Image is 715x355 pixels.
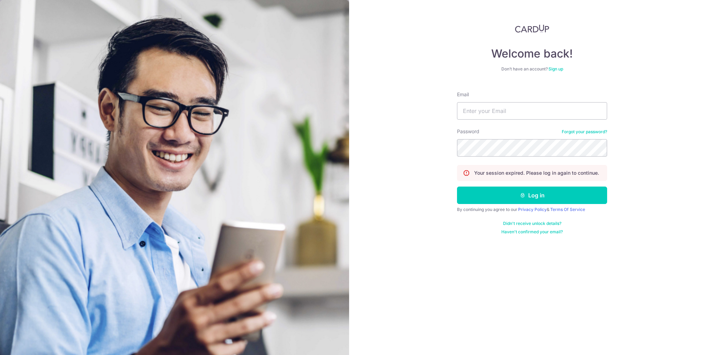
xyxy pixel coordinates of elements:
button: Log in [457,187,607,204]
a: Forgot your password? [562,129,607,135]
div: By continuing you agree to our & [457,207,607,212]
div: Don’t have an account? [457,66,607,72]
p: Your session expired. Please log in again to continue. [474,169,599,176]
img: CardUp Logo [515,24,549,33]
input: Enter your Email [457,102,607,120]
h4: Welcome back! [457,47,607,61]
a: Terms Of Service [550,207,585,212]
a: Sign up [548,66,563,71]
label: Email [457,91,469,98]
a: Privacy Policy [518,207,547,212]
label: Password [457,128,479,135]
a: Didn't receive unlock details? [503,221,561,226]
a: Haven't confirmed your email? [501,229,563,235]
